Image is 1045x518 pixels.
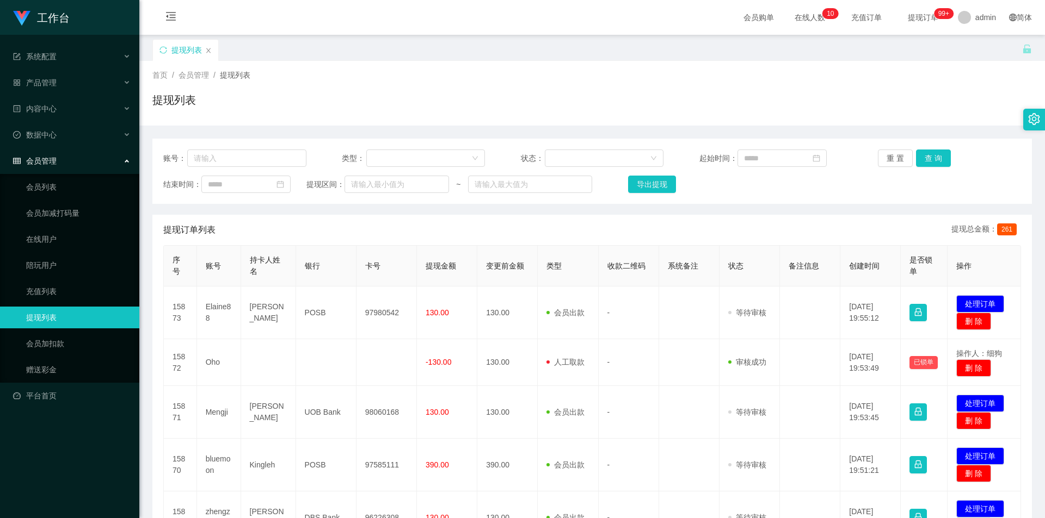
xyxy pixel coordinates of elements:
[205,47,212,54] i: 图标: close
[197,286,241,339] td: Elaine88
[468,176,592,193] input: 请输入最大值为
[909,403,927,421] button: 图标: lock
[789,261,819,270] span: 备注信息
[13,53,21,60] i: 图标: form
[846,14,887,21] span: 充值订单
[607,460,610,469] span: -
[159,46,167,54] i: 图标: sync
[546,358,585,366] span: 人工取款
[934,8,954,19] sup: 925
[241,439,296,491] td: Kingleh
[220,71,250,79] span: 提现列表
[831,8,834,19] p: 0
[152,71,168,79] span: 首页
[822,8,838,19] sup: 10
[187,149,306,167] input: 请输入
[26,333,131,354] a: 会员加扣款
[477,386,538,439] td: 130.00
[909,304,927,321] button: 图标: lock
[173,255,180,276] span: 序号
[909,356,938,369] button: 已锁单
[13,157,21,165] i: 图标: table
[840,339,901,386] td: [DATE] 19:53:49
[477,339,538,386] td: 130.00
[607,261,646,270] span: 收款二维码
[956,447,1004,465] button: 处理订单
[241,286,296,339] td: [PERSON_NAME]
[728,308,766,317] span: 等待审核
[26,280,131,302] a: 充值列表
[356,439,417,491] td: 97585111
[296,286,356,339] td: POSB
[849,261,880,270] span: 创建时间
[426,261,456,270] span: 提现金额
[521,153,545,164] span: 状态：
[1009,14,1017,21] i: 图标: global
[607,358,610,366] span: -
[840,386,901,439] td: [DATE] 19:53:45
[607,408,610,416] span: -
[13,78,57,87] span: 产品管理
[13,79,21,86] i: 图标: appstore-o
[26,254,131,276] a: 陪玩用户
[728,408,766,416] span: 等待审核
[813,154,820,162] i: 图标: calendar
[956,349,1002,358] span: 操作人：细狗
[164,286,197,339] td: 15873
[426,460,449,469] span: 390.00
[1028,113,1040,125] i: 图标: setting
[163,153,187,164] span: 账号：
[365,261,380,270] span: 卡号
[164,339,197,386] td: 15872
[296,386,356,439] td: UOB Bank
[997,223,1017,235] span: 261
[956,395,1004,412] button: 处理订单
[13,52,57,61] span: 系统配置
[840,286,901,339] td: [DATE] 19:55:12
[172,71,174,79] span: /
[13,105,21,113] i: 图标: profile
[356,386,417,439] td: 98060168
[546,308,585,317] span: 会员出款
[13,131,21,139] i: 图标: check-circle-o
[26,202,131,224] a: 会员加减打码量
[26,228,131,250] a: 在线用户
[956,412,991,429] button: 删 除
[13,11,30,26] img: logo.9652507e.png
[426,408,449,416] span: 130.00
[26,307,131,328] a: 提现列表
[956,295,1004,313] button: 处理订单
[909,456,927,473] button: 图标: lock
[26,176,131,198] a: 会员列表
[878,149,913,167] button: 重 置
[276,180,284,188] i: 图标: calendar
[13,13,70,22] a: 工作台
[179,71,209,79] span: 会员管理
[956,261,972,270] span: 操作
[728,460,766,469] span: 等待审核
[164,386,197,439] td: 15871
[668,261,698,270] span: 系统备注
[728,261,743,270] span: 状态
[171,40,202,60] div: 提现列表
[699,153,737,164] span: 起始时间：
[342,153,366,164] span: 类型：
[546,460,585,469] span: 会员出款
[1022,44,1032,54] i: 图标: unlock
[956,500,1004,517] button: 处理订单
[426,308,449,317] span: 130.00
[472,155,478,163] i: 图标: down
[650,155,657,163] i: 图标: down
[296,439,356,491] td: POSB
[306,179,345,190] span: 提现区间：
[250,255,280,276] span: 持卡人姓名
[152,92,196,108] h1: 提现列表
[628,176,676,193] button: 导出提现
[909,255,932,276] span: 是否锁单
[956,465,991,482] button: 删 除
[546,408,585,416] span: 会员出款
[956,313,991,330] button: 删 除
[37,1,70,35] h1: 工作台
[13,104,57,113] span: 内容中心
[163,223,216,236] span: 提现订单列表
